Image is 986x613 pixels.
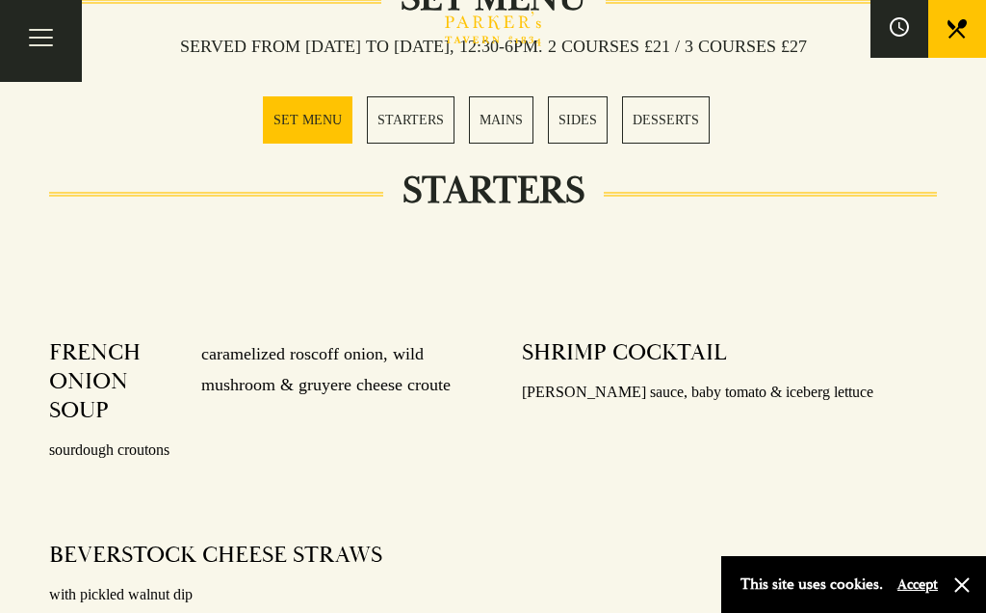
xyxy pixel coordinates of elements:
[469,96,533,144] a: 3 / 5
[182,338,464,425] p: caramelized roscoff onion, wild mushroom & gruyere cheese croute
[383,168,604,214] h2: STARTERS
[897,575,938,594] button: Accept
[522,338,727,367] h4: SHRIMP COCKTAIL
[952,575,972,595] button: Close and accept
[49,541,382,570] h4: BEVERSTOCK CHEESE STRAWS
[367,96,454,144] a: 2 / 5
[548,96,608,144] a: 4 / 5
[49,437,464,465] p: sourdough croutons
[49,581,464,609] p: with pickled walnut dip
[161,36,826,57] h3: Served from [DATE] to [DATE], 12:30-6pm. 2 COURSES £21 / 3 COURSES £27
[263,96,352,144] a: 1 / 5
[522,379,937,407] p: [PERSON_NAME] sauce, baby tomato & iceberg lettuce
[49,338,182,425] h4: FRENCH ONION SOUP
[622,96,710,144] a: 5 / 5
[740,571,883,599] p: This site uses cookies.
